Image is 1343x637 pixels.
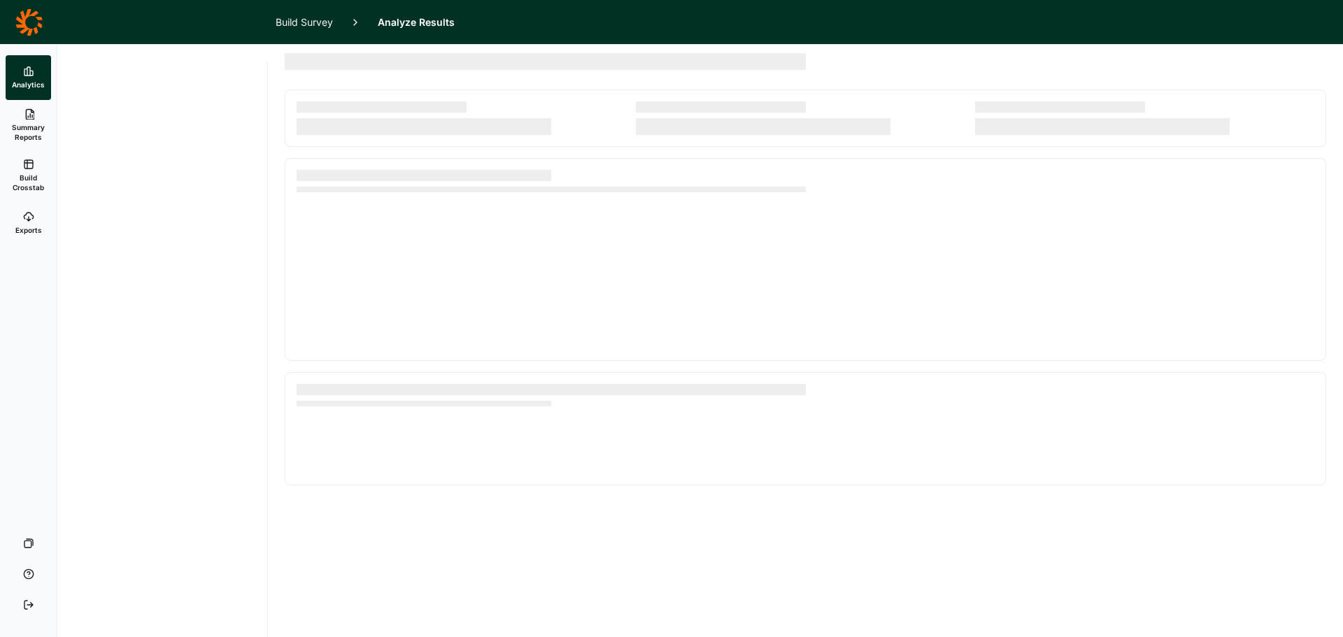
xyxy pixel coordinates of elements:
[6,100,51,150] a: Summary Reports
[6,150,51,201] a: Build Crosstab
[12,80,45,90] span: Analytics
[6,201,51,245] a: Exports
[11,173,45,192] span: Build Crosstab
[15,225,42,235] span: Exports
[11,122,45,142] span: Summary Reports
[6,55,51,100] a: Analytics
